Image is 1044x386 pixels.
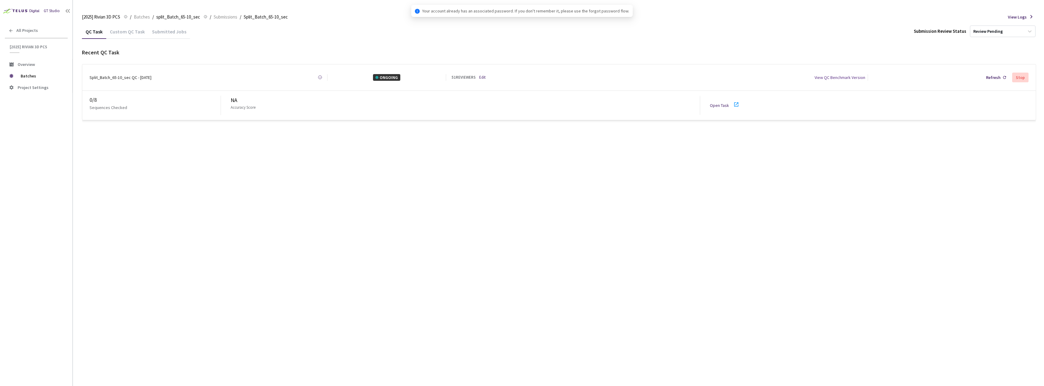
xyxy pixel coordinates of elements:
[210,13,211,21] li: /
[90,96,221,104] div: 0 / 8
[240,13,241,21] li: /
[152,13,154,21] li: /
[18,62,35,67] span: Overview
[90,104,127,111] p: Sequences Checked
[16,28,38,33] span: All Projects
[1016,75,1025,80] div: Stop
[18,85,49,90] span: Project Settings
[415,9,420,14] span: info-circle
[133,13,151,20] a: Batches
[90,74,151,81] div: Split_Batch_65-10_sec QC - [DATE]
[373,74,400,81] div: ONGOING
[10,44,64,50] span: [2025] Rivian 3D PCS
[148,29,190,39] div: Submitted Jobs
[21,70,62,82] span: Batches
[244,13,288,21] span: Split_Batch_65-10_sec
[134,13,150,21] span: Batches
[1008,14,1027,20] span: View Logs
[231,104,256,111] p: Accuracy Score
[479,74,486,80] a: Edit
[214,13,237,21] span: Submissions
[986,74,1001,81] div: Refresh
[44,8,60,14] div: GT Studio
[130,13,131,21] li: /
[212,13,239,20] a: Submissions
[914,28,966,35] div: Submission Review Status
[82,29,106,39] div: QC Task
[82,13,120,21] span: [2025] Rivian 3D PCS
[815,74,865,81] div: View QC Benchmark Version
[452,74,476,80] div: 51 REVIEWERS
[710,103,729,108] a: Open Task
[973,29,1003,34] div: Review Pending
[82,48,1036,57] div: Recent QC Task
[231,96,700,104] div: NA
[106,29,148,39] div: Custom QC Task
[156,13,200,21] span: split_Batch_65-10_sec
[422,8,629,14] span: Your account already has an associated password. If you don't remember it, please use the forgot ...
